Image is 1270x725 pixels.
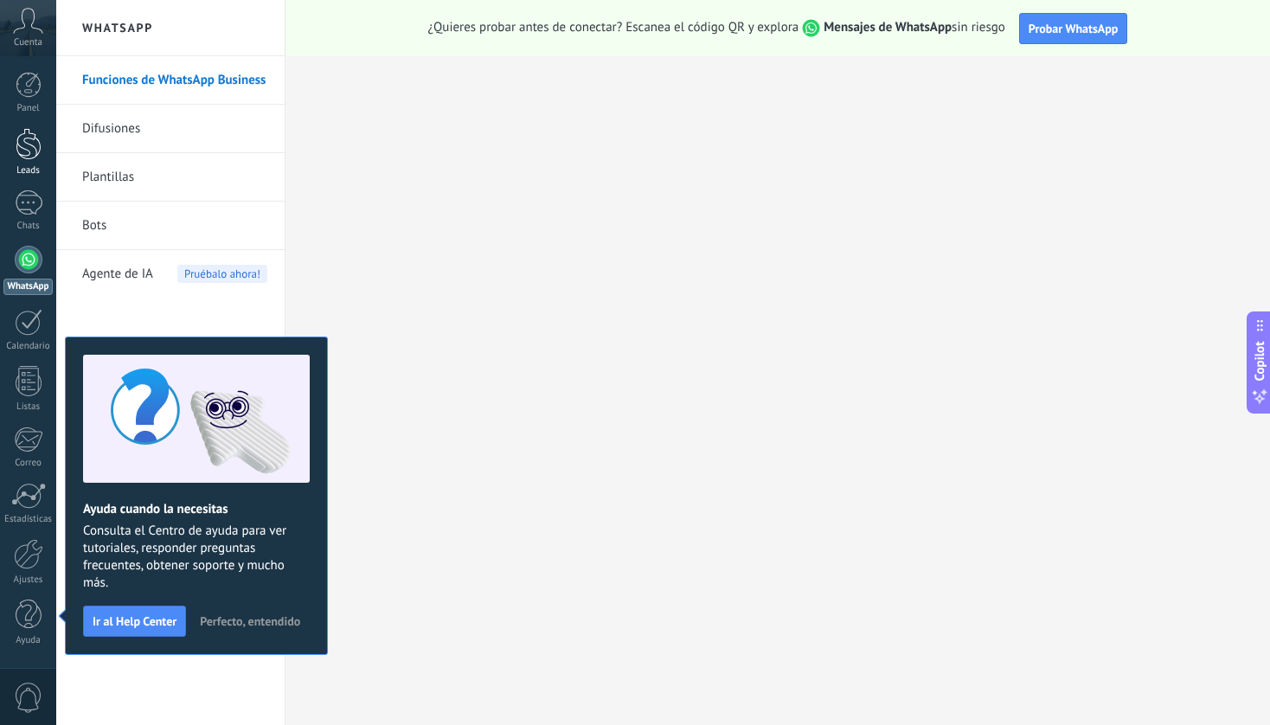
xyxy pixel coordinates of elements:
span: Consulta el Centro de ayuda para ver tutoriales, responder preguntas frecuentes, obtener soporte ... [83,523,310,592]
a: Difusiones [82,105,267,153]
div: Ajustes [3,574,54,586]
div: Ayuda [3,635,54,646]
span: Perfecto, entendido [200,615,300,627]
div: Chats [3,221,54,232]
div: WhatsApp [3,279,53,295]
li: Agente de IA [56,250,285,298]
div: Estadísticas [3,514,54,525]
span: Agente de IA [82,250,153,298]
a: Plantillas [82,153,267,202]
span: Copilot [1251,342,1268,382]
span: Ir al Help Center [93,615,176,627]
a: Funciones de WhatsApp Business [82,56,267,105]
div: Correo [3,458,54,469]
span: Probar WhatsApp [1029,21,1119,36]
div: Listas [3,401,54,413]
span: ¿Quieres probar antes de conectar? Escanea el código QR y explora sin riesgo [428,19,1005,37]
button: Probar WhatsApp [1019,13,1128,44]
h2: Ayuda cuando la necesitas [83,501,310,517]
a: Agente de IA Pruébalo ahora! [82,250,267,298]
li: Difusiones [56,105,285,153]
a: Bots [82,202,267,250]
li: Bots [56,202,285,250]
button: Perfecto, entendido [192,608,308,634]
div: Calendario [3,341,54,352]
button: Ir al Help Center [83,606,186,637]
strong: Mensajes de WhatsApp [824,19,952,35]
div: Leads [3,165,54,176]
div: Panel [3,103,54,114]
span: Pruébalo ahora! [177,265,267,283]
li: Plantillas [56,153,285,202]
span: Cuenta [14,37,42,48]
li: Funciones de WhatsApp Business [56,56,285,105]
